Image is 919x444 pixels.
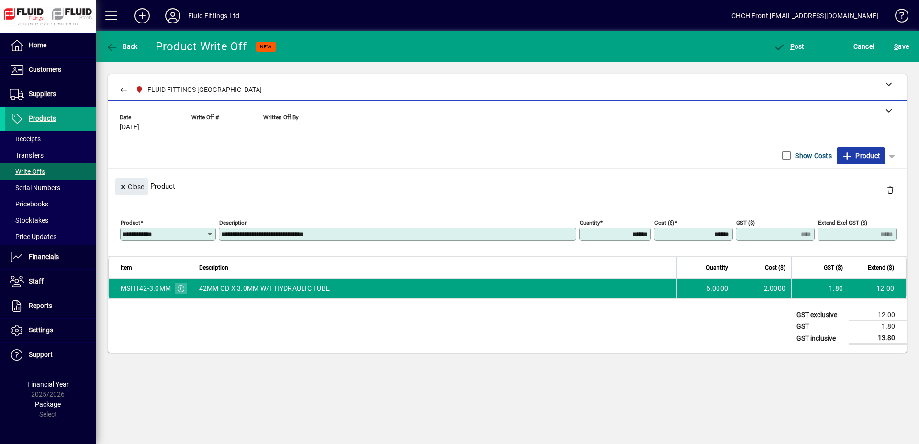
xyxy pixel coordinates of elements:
a: Staff [5,270,96,294]
div: Product Write Off [156,39,247,54]
a: Price Updates [5,228,96,245]
span: Close [119,179,144,195]
span: - [191,124,193,131]
span: Reports [29,302,52,309]
button: Delete [879,178,902,201]
span: Back [106,43,138,50]
mat-label: Product [121,219,140,226]
a: Settings [5,319,96,342]
span: Write Offs [10,168,45,175]
span: Quantity [706,262,728,273]
app-page-header-button: Delete [879,185,902,194]
span: [DATE] [120,124,139,131]
a: Receipts [5,131,96,147]
td: 13.80 [849,332,907,344]
span: Price Updates [10,233,56,240]
mat-label: Extend excl GST ($) [818,219,867,226]
button: Profile [157,7,188,24]
mat-label: Description [219,219,247,226]
button: Cancel [851,38,877,55]
span: - [263,124,265,131]
td: 6.0000 [676,279,734,298]
span: Product [841,148,880,163]
a: Support [5,343,96,367]
td: 12.00 [849,279,906,298]
button: Save [892,38,911,55]
span: Home [29,41,46,49]
a: Suppliers [5,82,96,106]
td: GST inclusive [792,332,849,344]
span: S [894,43,898,50]
mat-label: Quantity [580,219,600,226]
span: P [790,43,795,50]
span: Financials [29,253,59,261]
mat-label: Cost ($) [654,219,674,226]
span: Transfers [10,151,44,159]
div: Fluid Fittings Ltd [188,8,239,23]
div: MSHT42-3.0MM [121,284,171,293]
span: Description [199,262,228,273]
td: 2.0000 [734,279,791,298]
span: ost [773,43,805,50]
span: Package [35,400,61,408]
div: Product [108,169,907,204]
span: Staff [29,277,44,285]
a: Serial Numbers [5,180,96,196]
mat-label: GST ($) [736,219,755,226]
span: Pricebooks [10,200,48,208]
td: 12.00 [849,309,907,321]
span: Customers [29,66,61,73]
a: Write Offs [5,163,96,180]
span: NEW [260,44,272,50]
div: CHCH Front [EMAIL_ADDRESS][DOMAIN_NAME] [731,8,878,23]
td: GST [792,321,849,332]
a: Stocktakes [5,212,96,228]
td: GST exclusive [792,309,849,321]
span: Cancel [853,39,874,54]
span: Stocktakes [10,216,48,224]
td: 1.80 [791,279,849,298]
span: Item [121,262,132,273]
span: Cost ($) [765,262,785,273]
a: Pricebooks [5,196,96,212]
span: Extend ($) [868,262,894,273]
app-page-header-button: Back [96,38,148,55]
a: Home [5,34,96,57]
span: Support [29,351,53,358]
span: Receipts [10,135,41,143]
button: Back [103,38,140,55]
a: Reports [5,294,96,318]
td: 1.80 [849,321,907,332]
span: Serial Numbers [10,184,60,192]
button: Post [771,38,807,55]
span: GST ($) [824,262,843,273]
a: Knowledge Base [888,2,907,33]
button: Product [837,147,885,164]
label: Show Costs [793,151,832,160]
button: Close [115,178,148,195]
app-page-header-button: Close [113,182,150,191]
a: Transfers [5,147,96,163]
span: Financial Year [27,380,69,388]
button: Add [127,7,157,24]
span: Settings [29,326,53,334]
td: 42MM OD X 3.0MM W/T HYDRAULIC TUBE [193,279,677,298]
span: Suppliers [29,90,56,98]
a: Financials [5,245,96,269]
a: Customers [5,58,96,82]
span: ave [894,39,909,54]
span: Products [29,114,56,122]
